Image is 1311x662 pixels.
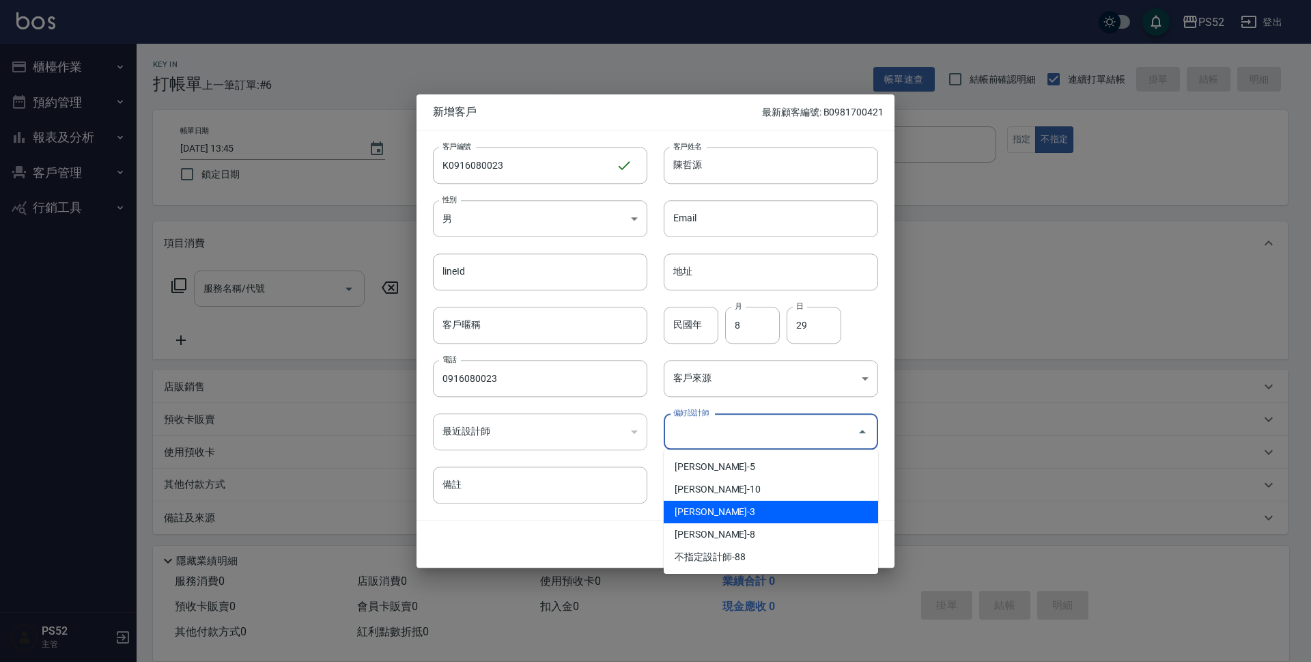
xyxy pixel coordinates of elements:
span: 新增客戶 [433,105,762,119]
li: [PERSON_NAME]-3 [664,501,878,523]
label: 偏好設計師 [673,407,709,417]
p: 最新顧客編號: B0981700421 [762,105,884,120]
label: 月 [735,301,742,311]
li: [PERSON_NAME]-5 [664,456,878,478]
label: 電話 [442,354,457,364]
label: 日 [796,301,803,311]
li: [PERSON_NAME]-8 [664,523,878,546]
div: 男 [433,200,647,237]
li: 不指定設計師-88 [664,546,878,568]
label: 客戶編號 [442,141,471,151]
label: 性別 [442,194,457,204]
button: Close [851,421,873,443]
label: 客戶姓名 [673,141,702,151]
li: [PERSON_NAME]-10 [664,478,878,501]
